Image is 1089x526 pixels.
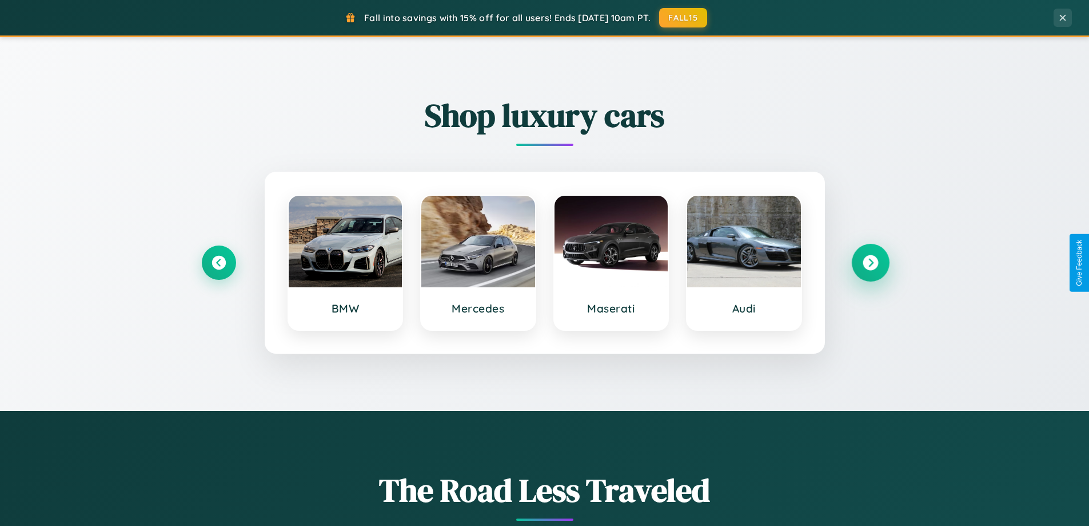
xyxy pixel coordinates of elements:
h3: Maserati [566,302,657,315]
h2: Shop luxury cars [202,93,888,137]
h3: BMW [300,302,391,315]
span: Fall into savings with 15% off for all users! Ends [DATE] 10am PT. [364,12,651,23]
h1: The Road Less Traveled [202,468,888,512]
div: Give Feedback [1075,240,1083,286]
button: FALL15 [659,8,707,27]
h3: Mercedes [433,302,524,315]
h3: Audi [699,302,789,315]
